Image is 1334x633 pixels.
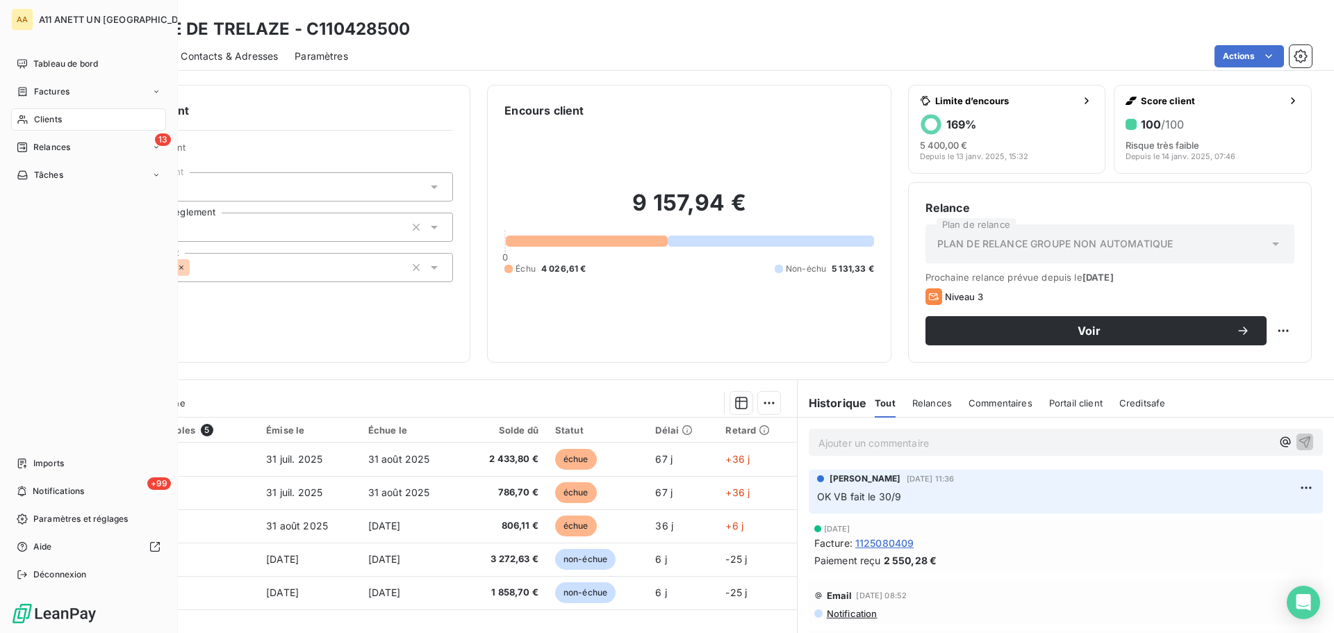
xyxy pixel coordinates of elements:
span: Limite d’encours [935,95,1076,106]
div: Statut [555,425,639,436]
span: échue [555,449,597,470]
span: Niveau 3 [945,291,983,302]
span: +99 [147,477,171,490]
span: Facture : [814,536,853,550]
span: Commentaires [969,397,1032,409]
span: [DATE] [824,525,850,533]
span: Creditsafe [1119,397,1166,409]
button: Voir [925,316,1267,345]
span: Notifications [33,485,84,498]
span: 806,11 € [470,519,538,533]
span: OK VB fait le 30/9 [817,491,902,502]
span: non-échue [555,549,616,570]
span: 0 [502,252,508,263]
span: -25 j [725,553,747,565]
span: 5 [201,424,213,436]
span: Aide [33,541,52,553]
a: Aide [11,536,166,558]
span: /100 [1161,117,1184,131]
span: Échu [516,263,536,275]
span: [PERSON_NAME] [830,472,901,485]
h6: 169 % [946,117,976,131]
span: [DATE] [1082,272,1114,283]
span: Déconnexion [33,568,87,581]
span: Depuis le 14 janv. 2025, 07:46 [1126,152,1235,161]
span: Factures [34,85,69,98]
span: [DATE] 08:52 [856,591,907,600]
div: Pièces comptables [109,424,250,436]
span: Contacts & Adresses [181,49,278,63]
span: Imports [33,457,64,470]
span: 5 400,00 € [920,140,967,151]
span: 786,70 € [470,486,538,500]
div: Retard [725,425,788,436]
span: 31 août 2025 [368,453,430,465]
span: échue [555,482,597,503]
span: Score client [1141,95,1282,106]
span: [DATE] [368,553,401,565]
h6: Informations client [84,102,453,119]
span: Propriétés Client [112,142,453,161]
span: 6 j [655,553,666,565]
span: Tout [875,397,896,409]
span: 2 550,28 € [884,553,937,568]
span: Relances [912,397,952,409]
span: 13 [155,133,171,146]
button: Actions [1214,45,1284,67]
span: [DATE] [266,586,299,598]
span: 67 j [655,453,673,465]
span: 2 433,80 € [470,452,538,466]
button: Limite d’encours169%5 400,00 €Depuis le 13 janv. 2025, 15:32 [908,85,1106,174]
span: 31 août 2025 [368,486,430,498]
h6: Relance [925,199,1294,216]
h3: MAIRIE DE TRELAZE - C110428500 [122,17,411,42]
span: Notification [825,608,878,619]
span: Tableau de bord [33,58,98,70]
span: Tâches [34,169,63,181]
span: Prochaine relance prévue depuis le [925,272,1294,283]
h6: Encours client [504,102,584,119]
span: Paramètres [295,49,348,63]
img: Logo LeanPay [11,602,97,625]
span: Non-échu [786,263,826,275]
h2: 9 157,94 € [504,189,873,231]
span: +36 j [725,486,750,498]
div: Émise le [266,425,351,436]
span: Portail client [1049,397,1103,409]
span: échue [555,516,597,536]
span: +36 j [725,453,750,465]
span: [DATE] [266,553,299,565]
span: Email [827,590,853,601]
span: 5 131,33 € [832,263,874,275]
input: Ajouter une valeur [190,261,201,274]
span: PLAN DE RELANCE GROUPE NON AUTOMATIQUE [937,237,1174,251]
span: Clients [34,113,62,126]
h6: Historique [798,395,867,411]
div: Solde dû [470,425,538,436]
span: 3 272,63 € [470,552,538,566]
span: Depuis le 13 janv. 2025, 15:32 [920,152,1028,161]
button: Score client100/100Risque très faibleDepuis le 14 janv. 2025, 07:46 [1114,85,1312,174]
span: 67 j [655,486,673,498]
span: 4 026,61 € [541,263,586,275]
span: Paramètres et réglages [33,513,128,525]
span: 31 juil. 2025 [266,453,322,465]
span: +6 j [725,520,743,532]
span: 36 j [655,520,673,532]
div: Échue le [368,425,453,436]
span: 1125080409 [855,536,914,550]
span: Paiement reçu [814,553,881,568]
div: AA [11,8,33,31]
span: [DATE] [368,586,401,598]
span: Relances [33,141,70,154]
span: non-échue [555,582,616,603]
div: Délai [655,425,709,436]
h6: 100 [1141,117,1184,131]
span: Voir [942,325,1236,336]
span: 1 858,70 € [470,586,538,600]
span: Risque très faible [1126,140,1199,151]
span: 6 j [655,586,666,598]
span: A11 ANETT UN [GEOGRAPHIC_DATA] [39,14,199,25]
span: 31 juil. 2025 [266,486,322,498]
span: -25 j [725,586,747,598]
